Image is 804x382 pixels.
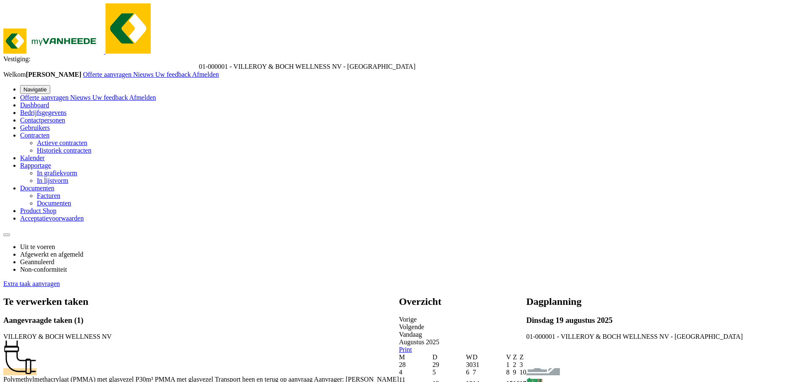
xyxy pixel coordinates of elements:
a: Nieuws [70,94,93,101]
span: 1 [77,316,81,325]
a: Offerte aanvragen [83,71,133,78]
span: 3 [520,361,523,368]
span: Uw feedback [93,94,128,101]
a: Afmelden [129,94,156,101]
a: Uw feedback [93,94,129,101]
li: Geannuleerd [20,258,801,266]
td: W [466,353,473,361]
a: Extra taak aanvragen [3,280,60,287]
a: Documenten [20,185,54,192]
a: Facturen [37,192,60,199]
span: 1 [506,361,510,368]
div: Augustus 2025 [399,338,526,346]
a: Contracten [20,132,49,139]
span: Vorige [399,316,417,323]
span: 4 [399,369,402,376]
h3: Aangevraagde taken ( ) [3,316,399,325]
a: Contactpersonen [20,117,65,124]
a: Uw feedback [155,71,192,78]
td: V [506,353,513,361]
span: 30 [466,361,473,368]
span: 6 [466,369,469,376]
a: Offerte aanvragen [20,94,70,101]
a: Print [399,346,412,353]
td: Z [520,353,526,361]
span: Offerte aanvragen [83,71,131,78]
a: Nieuws [133,71,155,78]
a: Bedrijfsgegevens [20,109,67,116]
span: Uw feedback [155,71,191,78]
h2: Dagplanning [526,296,744,307]
td: D [433,353,466,361]
a: Afmelden [192,71,219,78]
a: Documenten [37,200,71,207]
a: Actieve contracten [37,139,87,146]
span: 01-000001 - VILLEROY & BOCH WELLNESS NV - ROESELARE [199,63,415,70]
span: 29 [433,361,439,368]
span: 8 [506,369,510,376]
a: Product Shop [20,207,57,214]
span: Nieuws [133,71,154,78]
span: 28 [399,361,406,368]
span: Navigatie [23,86,47,93]
span: 9 [513,369,516,376]
button: Navigatie [20,85,50,94]
span: 31 [473,361,479,368]
a: In grafiekvorm [37,169,77,177]
div: Vandaag [399,331,526,338]
span: Volgende [399,323,424,330]
td: M [399,353,433,361]
strong: [PERSON_NAME] [26,71,81,78]
li: Uit te voeren [20,243,801,251]
h2: Overzicht [399,296,526,307]
a: Kalender [20,154,45,161]
a: Historiek contracten [37,147,91,154]
li: Non-conformiteit [20,266,801,273]
li: Afgewerkt en afgemeld [20,251,801,258]
div: 01-000001 - VILLEROY & BOCH WELLNESS NV - [GEOGRAPHIC_DATA] [526,333,744,340]
div: VILLEROY & BOCH WELLNESS NV [3,333,399,340]
td: Z [513,353,520,361]
span: 2 [513,361,516,368]
a: Acceptatievoorwaarden [20,215,84,222]
img: myVanheede [3,29,104,54]
h3: Dinsdag 19 augustus 2025 [526,316,744,325]
span: 5 [433,369,436,376]
span: 10 [520,369,526,376]
span: Nieuws [70,94,91,101]
span: Welkom [3,71,83,78]
a: Dashboard [20,101,49,109]
td: D [473,353,506,361]
span: Vestiging: [3,55,31,62]
img: myVanheede [106,3,151,54]
a: In lijstvorm [37,177,68,184]
span: 7 [473,369,476,376]
a: Rapportage [20,162,51,169]
a: Gebruikers [20,124,50,131]
span: Offerte aanvragen [20,94,69,101]
h2: Te verwerken taken [3,296,399,307]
